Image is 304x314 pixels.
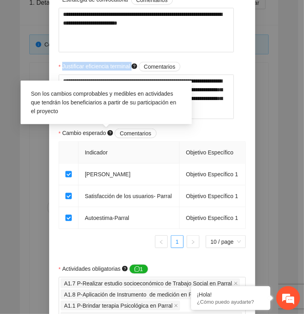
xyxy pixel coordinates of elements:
span: Son los cambios comprobables y medibles en actividades que tendrán los beneficiarios a partir de ... [31,91,176,114]
span: Actividades obligatorias [62,264,148,274]
td: Satisfacción de los usuarios- Parral [78,185,180,207]
span: Cambio esperado [62,129,157,138]
span: Comentarios [144,62,175,71]
button: right [187,235,199,248]
span: A1.7 P-Realizar estudio socioeconómico de Trabajo Social en Parral [61,279,240,288]
span: message [134,266,140,273]
button: Justificar eficiencia terminal question-circle [139,62,180,71]
span: 10 / page [210,236,241,248]
li: Previous Page [155,235,168,248]
span: Estamos en línea. [46,106,109,186]
button: Cambio esperado question-circle [115,129,156,138]
span: Comentarios [120,129,151,138]
span: question-circle [132,64,137,69]
li: Next Page [187,235,199,248]
th: Objetivo Específico [180,142,245,164]
td: [PERSON_NAME] [78,164,180,185]
span: A1.8 P-Aplicación de Instrumento de medición en Parral [64,290,204,299]
li: 1 [171,235,184,248]
span: close [174,304,178,308]
textarea: Escriba su mensaje y pulse “Intro” [4,217,151,245]
span: question-circle [122,266,128,272]
td: Autoestima-Parral [78,207,180,229]
div: Chatee con nosotros ahora [41,40,133,51]
td: Objetivo Específico 1 [180,164,245,185]
td: Objetivo Específico 1 [180,207,245,229]
span: A1.1 P-Brindar terapia Psicológica en Parral [61,301,180,310]
td: Objetivo Específico 1 [180,185,245,207]
span: A1.1 P-Brindar terapia Psicológica en Parral [64,301,173,310]
button: left [155,235,168,248]
a: 1 [171,236,183,248]
span: A1.7 P-Realizar estudio socioeconómico de Trabajo Social en Parral [64,279,232,288]
span: right [191,240,195,245]
span: question-circle [107,130,113,136]
span: A1.8 P-Aplicación de Instrumento de medición en Parral [61,290,211,299]
div: Minimizar ventana de chat en vivo [130,4,149,23]
p: ¿Cómo puedo ayudarte? [197,299,264,305]
span: Justificar eficiencia terminal [62,62,180,71]
button: Actividades obligatorias question-circle [129,264,148,274]
span: left [159,240,164,245]
span: close [234,281,238,285]
div: ¡Hola! [197,291,264,298]
div: Page Size [206,235,245,248]
th: Indicador [78,142,180,164]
